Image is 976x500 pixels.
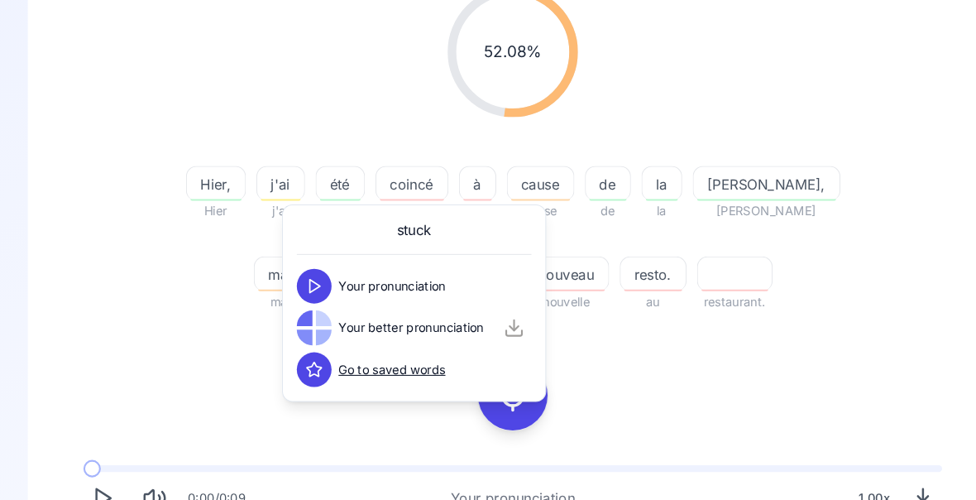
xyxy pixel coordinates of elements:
span: la [611,166,648,185]
span: Hier [177,191,234,211]
span: cause [482,191,547,211]
span: Your pronunciation [323,264,424,281]
a: Go to saved words [323,344,424,360]
div: 1.00 x [811,458,854,491]
button: resto. [590,244,653,277]
span: 52.08 % [461,38,516,61]
button: à [437,158,472,191]
button: été [300,158,347,191]
span: [PERSON_NAME] [659,191,800,211]
button: mais [242,244,299,277]
div: 0:00 / 0:09 [179,466,234,483]
span: resto. [591,252,653,272]
button: de [557,158,600,191]
span: la [610,191,649,211]
div: Your pronunciation [429,464,548,484]
span: Your better pronunciation [323,304,461,320]
button: j'ai [244,158,290,191]
span: au [437,191,472,211]
span: stuck [378,209,411,228]
span: été [301,166,347,185]
span: j'ai [244,191,290,211]
span: mais [242,277,299,297]
button: coincé [357,158,427,191]
button: Hier, [177,158,234,191]
span: nouveau [500,252,579,272]
span: à [438,166,471,185]
span: restaurant. [663,277,735,297]
button: [PERSON_NAME], [659,158,800,191]
button: nouveau [499,244,580,277]
button: cause [482,158,547,191]
span: coincée [357,191,427,211]
span: mais [242,252,298,272]
button: Play [79,456,116,493]
span: Hier, [178,166,233,185]
span: coincé [358,166,426,185]
span: [PERSON_NAME], [660,166,799,185]
span: cause [483,166,546,185]
span: nouvelle [499,277,580,297]
button: Download audio [860,456,897,493]
span: de [557,191,600,211]
button: Mute [129,456,165,493]
span: été [300,191,347,211]
span: au [590,277,653,297]
span: j'ai [245,166,289,185]
span: de [557,166,600,185]
button: la [610,158,649,191]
